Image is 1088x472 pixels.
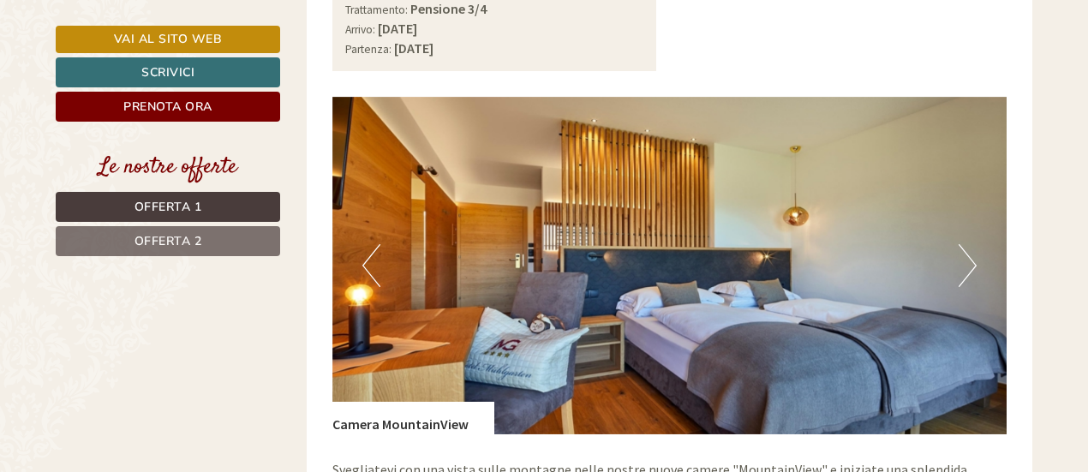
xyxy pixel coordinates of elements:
[56,152,280,183] div: Le nostre offerte
[332,402,494,434] div: Camera MountainView
[305,13,371,42] div: lunedì
[394,39,433,57] b: [DATE]
[135,199,202,215] span: Offerta 1
[345,22,375,37] small: Arrivo:
[959,244,977,287] button: Next
[26,83,252,95] small: 20:46
[378,20,417,37] b: [DATE]
[345,42,392,57] small: Partenza:
[56,26,280,53] a: Vai al sito web
[56,92,280,122] a: Prenota ora
[56,57,280,87] a: Scrivici
[135,233,202,249] span: Offerta 2
[13,46,260,99] div: Buon giorno, come possiamo aiutarla?
[345,3,408,17] small: Trattamento:
[362,244,380,287] button: Previous
[26,50,252,63] div: [GEOGRAPHIC_DATA]
[332,97,1007,434] img: image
